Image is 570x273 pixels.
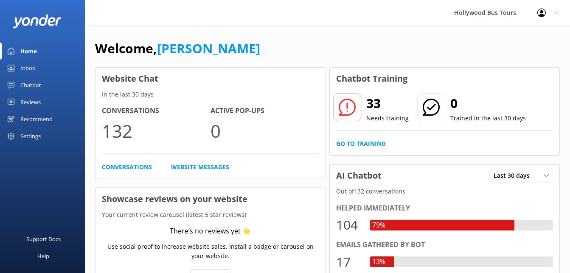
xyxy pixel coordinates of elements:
[330,68,414,90] h3: Chatbot Training
[20,77,41,94] div: Chatbot
[102,117,211,145] p: 132
[20,43,37,60] div: Home
[26,230,61,247] div: Support Docs
[13,14,62,28] img: yonder-white-logo.png
[211,105,319,117] h4: Active Pop-ups
[370,256,387,267] div: 13%
[95,38,260,59] h1: Welcome,
[170,226,251,237] div: There’s no reviews yet ⭐
[450,114,526,123] p: Trained in the last 30 days
[95,188,326,210] h3: Showcase reviews on your website
[171,162,229,172] a: Website Messages
[157,40,260,57] a: [PERSON_NAME]
[336,203,553,214] div: Helped immediately
[366,93,409,114] h2: 33
[95,210,326,219] p: Your current review carousel (latest 5 star reviews)
[20,111,53,128] div: Recommend
[336,252,362,272] div: 17
[494,171,535,180] span: Last 30 days
[330,165,388,187] h3: AI Chatbot
[37,247,49,264] div: Help
[330,187,560,196] p: Out of 132 conversations
[95,90,326,99] p: In the last 30 days
[450,93,526,114] h2: 0
[366,114,409,123] p: Needs training
[211,117,319,145] p: 0
[102,162,152,172] a: Conversations
[102,105,211,117] h4: Conversations
[20,94,41,111] div: Reviews
[336,139,386,148] a: Go to Training
[102,242,319,261] p: Use social proof to increase website sales. Install a badge or carousel on your website.
[336,239,553,250] div: Emails gathered by bot
[370,220,387,231] div: 79%
[336,215,362,235] div: 104
[20,60,35,77] div: Inbox
[95,68,326,90] h3: Website Chat
[20,128,41,145] div: Settings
